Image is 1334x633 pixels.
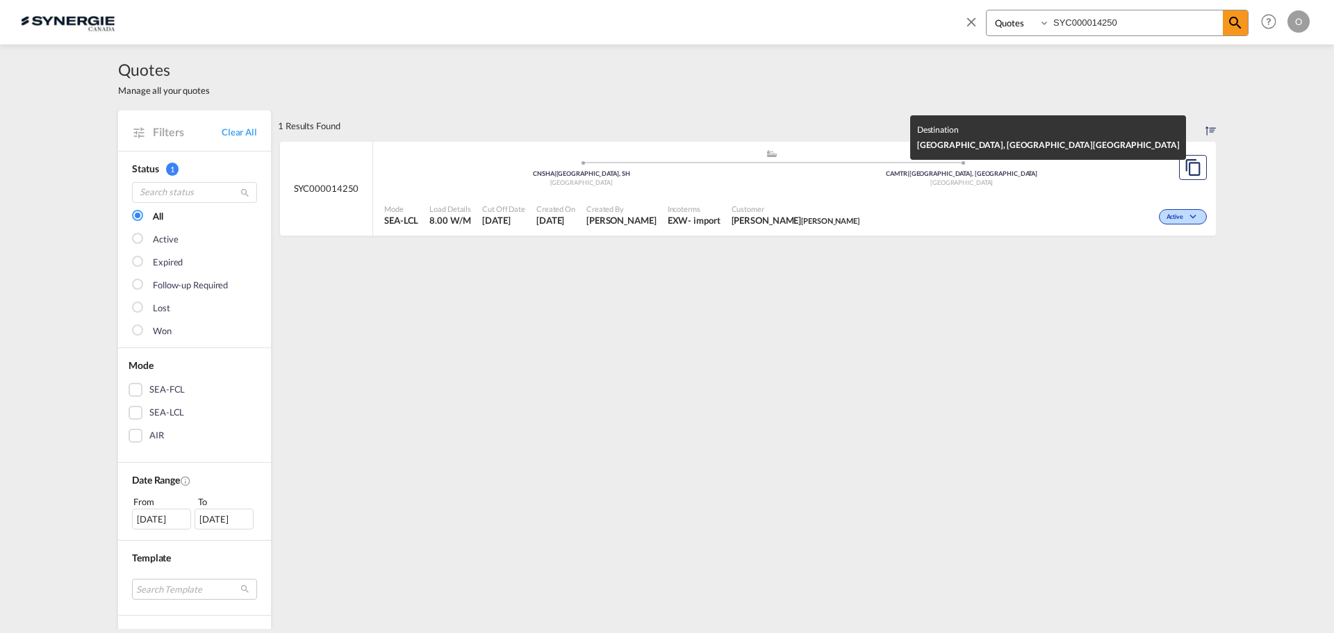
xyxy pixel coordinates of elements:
[917,138,1180,153] div: [GEOGRAPHIC_DATA], [GEOGRAPHIC_DATA]
[964,14,979,29] md-icon: icon-close
[930,179,993,186] span: [GEOGRAPHIC_DATA]
[240,188,250,198] md-icon: icon-magnify
[153,124,222,140] span: Filters
[118,58,210,81] span: Quotes
[668,204,720,214] span: Incoterms
[586,214,657,227] span: Pablo Gomez Saldarriaga
[1187,213,1203,221] md-icon: icon-chevron-down
[132,495,193,509] div: From
[1093,140,1179,150] span: [GEOGRAPHIC_DATA]
[278,110,340,141] div: 1 Results Found
[129,406,261,420] md-checkbox: SEA-LCL
[764,150,780,157] md-icon: assets/icons/custom/ship-fill.svg
[21,6,115,38] img: 1f56c880d42311ef80fc7dca854c8e59.png
[118,84,210,97] span: Manage all your quotes
[129,429,261,443] md-checkbox: AIR
[384,204,418,214] span: Mode
[1223,10,1248,35] span: icon-magnify
[1257,10,1287,35] div: Help
[550,179,613,186] span: [GEOGRAPHIC_DATA]
[132,495,257,529] span: From To [DATE][DATE]
[132,474,180,486] span: Date Range
[153,233,178,247] div: Active
[149,383,185,397] div: SEA-FCL
[1050,10,1223,35] input: Enter Quotation Number
[907,170,909,177] span: |
[1227,15,1244,31] md-icon: icon-magnify
[132,162,257,176] div: Status 1
[536,214,575,227] span: 21 Aug 2025
[1167,213,1187,222] span: Active
[1257,10,1281,33] span: Help
[429,215,470,226] span: 8.00 W/M
[153,256,183,270] div: Expired
[153,302,170,315] div: Lost
[222,126,257,138] a: Clear All
[197,495,258,509] div: To
[1179,155,1207,180] button: Copy Quote
[1205,110,1216,141] div: Sort by: Created On
[886,170,1037,177] span: CAMTR [GEOGRAPHIC_DATA], [GEOGRAPHIC_DATA]
[688,214,720,227] div: - import
[129,383,261,397] md-checkbox: SEA-FCL
[482,214,525,227] span: 21 Aug 2025
[132,182,257,203] input: Search status
[294,182,359,195] span: SYC000014250
[153,210,163,224] div: All
[280,142,1216,236] div: SYC000014250 assets/icons/custom/ship-fill.svgassets/icons/custom/roll-o-plane.svgOriginShanghai,...
[132,552,171,564] span: Template
[132,509,191,529] div: [DATE]
[153,279,228,293] div: Follow-up Required
[153,324,172,338] div: Won
[149,429,164,443] div: AIR
[195,509,254,529] div: [DATE]
[668,214,689,227] div: EXW
[1185,159,1201,176] md-icon: assets/icons/custom/copyQuote.svg
[533,170,629,177] span: CNSHA [GEOGRAPHIC_DATA], SH
[586,204,657,214] span: Created By
[732,204,859,214] span: Customer
[132,163,158,174] span: Status
[482,204,525,214] span: Cut Off Date
[917,122,1180,138] div: Destination
[732,214,859,227] span: Marilyn Cantin François Lambert
[801,216,859,225] span: [PERSON_NAME]
[536,204,575,214] span: Created On
[429,204,471,214] span: Load Details
[384,214,418,227] span: SEA-LCL
[129,359,154,371] span: Mode
[1159,209,1207,224] div: Change Status Here
[668,214,720,227] div: EXW import
[964,10,986,43] span: icon-close
[166,163,179,176] span: 1
[149,406,184,420] div: SEA-LCL
[180,475,191,486] md-icon: Created On
[1287,10,1310,33] div: O
[554,170,557,177] span: |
